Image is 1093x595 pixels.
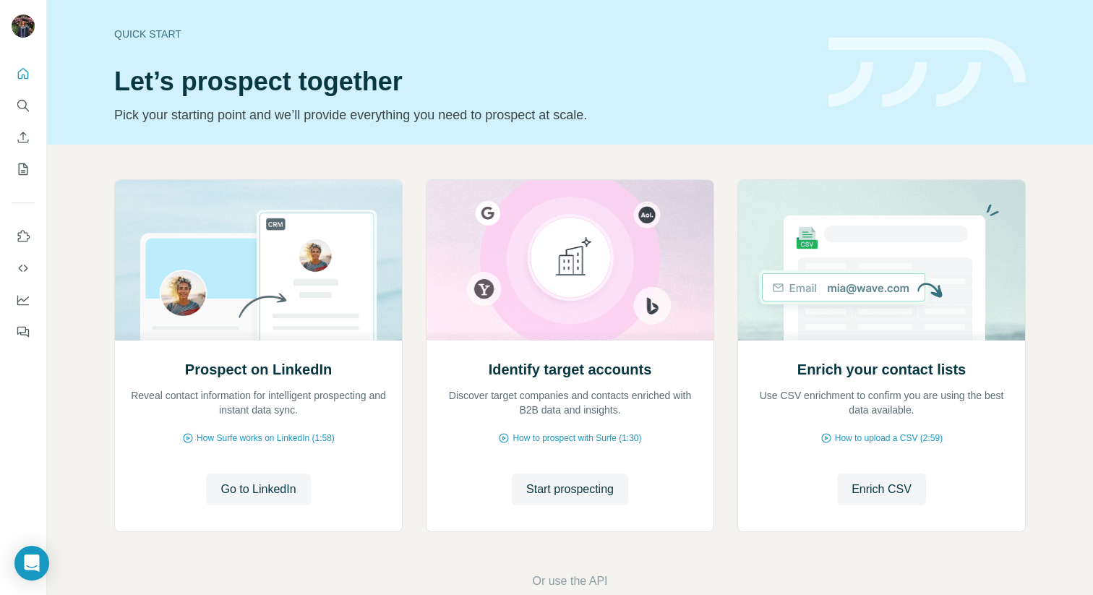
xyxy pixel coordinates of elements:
[12,223,35,249] button: Use Surfe on LinkedIn
[513,432,641,445] span: How to prospect with Surfe (1:30)
[114,67,811,96] h1: Let’s prospect together
[12,319,35,345] button: Feedback
[220,481,296,498] span: Go to LinkedIn
[837,474,926,505] button: Enrich CSV
[737,180,1026,341] img: Enrich your contact lists
[828,38,1026,108] img: banner
[12,124,35,150] button: Enrich CSV
[206,474,310,505] button: Go to LinkedIn
[526,481,614,498] span: Start prospecting
[129,388,387,417] p: Reveal contact information for intelligent prospecting and instant data sync.
[114,180,403,341] img: Prospect on LinkedIn
[797,359,966,380] h2: Enrich your contact lists
[12,61,35,87] button: Quick start
[753,388,1011,417] p: Use CSV enrichment to confirm you are using the best data available.
[532,573,607,590] button: Or use the API
[114,27,811,41] div: Quick start
[835,432,943,445] span: How to upload a CSV (2:59)
[441,388,699,417] p: Discover target companies and contacts enriched with B2B data and insights.
[12,93,35,119] button: Search
[489,359,652,380] h2: Identify target accounts
[14,546,49,581] div: Open Intercom Messenger
[426,180,714,341] img: Identify target accounts
[12,287,35,313] button: Dashboard
[512,474,628,505] button: Start prospecting
[12,156,35,182] button: My lists
[197,432,335,445] span: How Surfe works on LinkedIn (1:58)
[12,255,35,281] button: Use Surfe API
[114,105,811,125] p: Pick your starting point and we’ll provide everything you need to prospect at scale.
[852,481,912,498] span: Enrich CSV
[12,14,35,38] img: Avatar
[185,359,332,380] h2: Prospect on LinkedIn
